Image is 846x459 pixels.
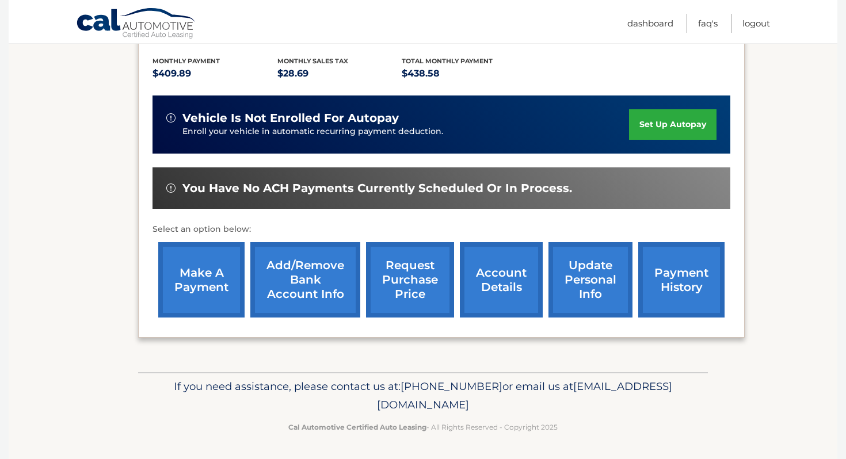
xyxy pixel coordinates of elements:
[166,183,176,193] img: alert-white.svg
[166,113,176,123] img: alert-white.svg
[250,242,360,318] a: Add/Remove bank account info
[153,57,220,65] span: Monthly Payment
[638,242,725,318] a: payment history
[366,242,454,318] a: request purchase price
[402,66,527,82] p: $438.58
[182,111,399,125] span: vehicle is not enrolled for autopay
[627,14,673,33] a: Dashboard
[377,380,672,411] span: [EMAIL_ADDRESS][DOMAIN_NAME]
[548,242,632,318] a: update personal info
[146,421,700,433] p: - All Rights Reserved - Copyright 2025
[288,423,426,431] strong: Cal Automotive Certified Auto Leasing
[76,7,197,41] a: Cal Automotive
[460,242,543,318] a: account details
[153,223,730,236] p: Select an option below:
[182,181,572,196] span: You have no ACH payments currently scheduled or in process.
[153,66,277,82] p: $409.89
[402,57,493,65] span: Total Monthly Payment
[277,57,348,65] span: Monthly sales Tax
[158,242,245,318] a: make a payment
[698,14,718,33] a: FAQ's
[629,109,717,140] a: set up autopay
[277,66,402,82] p: $28.69
[146,377,700,414] p: If you need assistance, please contact us at: or email us at
[401,380,502,393] span: [PHONE_NUMBER]
[182,125,629,138] p: Enroll your vehicle in automatic recurring payment deduction.
[742,14,770,33] a: Logout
